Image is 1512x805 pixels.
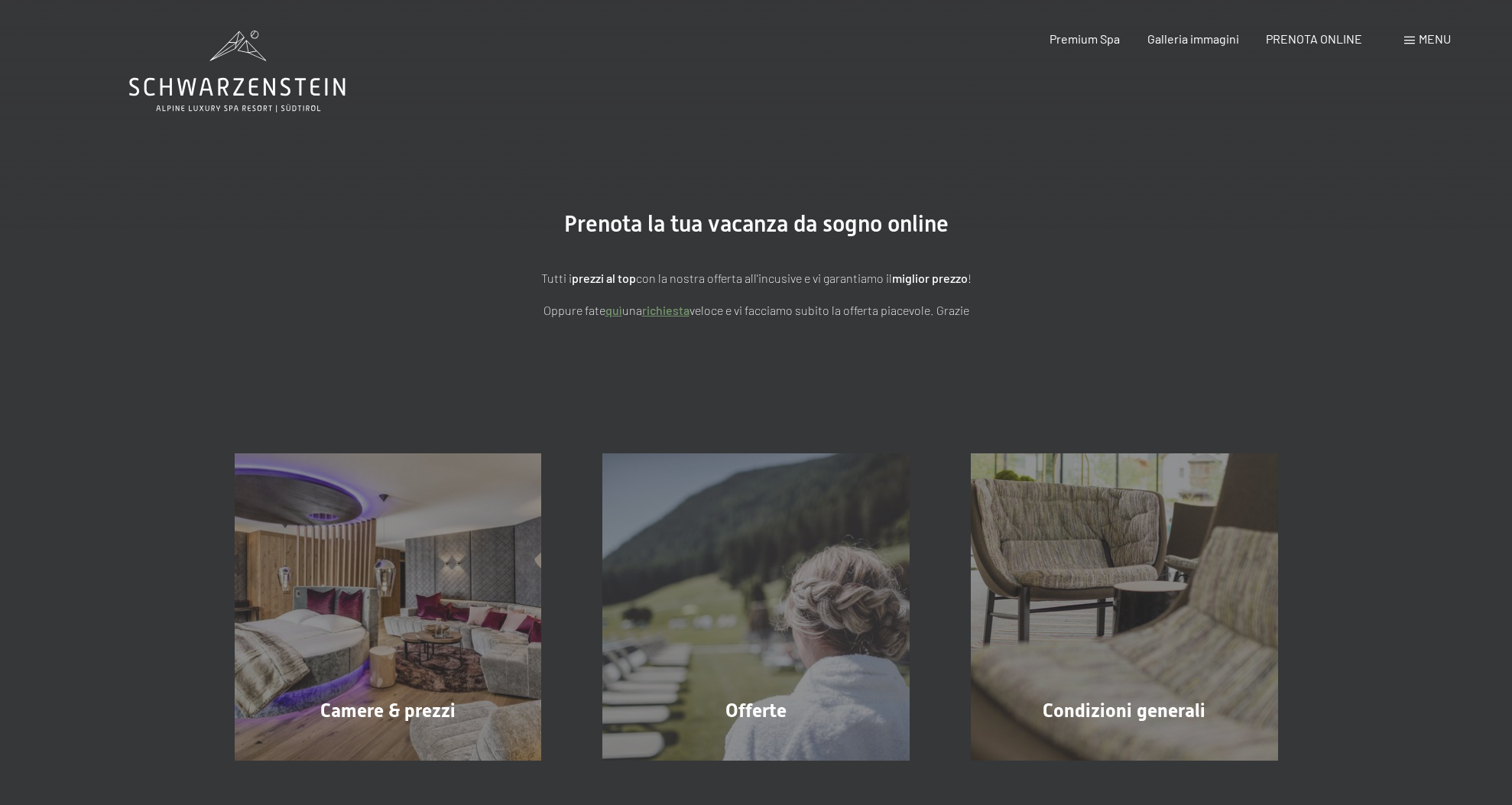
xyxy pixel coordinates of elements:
a: Vacanze in Trentino Alto Adige all'Hotel Schwarzenstein Camere & prezzi [204,453,573,761]
a: Vacanze in Trentino Alto Adige all'Hotel Schwarzenstein Condizioni generali [940,453,1309,761]
a: PRENOTA ONLINE [1266,31,1362,46]
a: quì [605,303,622,317]
a: Vacanze in Trentino Alto Adige all'Hotel Schwarzenstein Offerte [572,453,940,761]
a: Galleria immagini [1147,31,1239,46]
span: Prenota la tua vacanza da sogno online [564,210,949,237]
p: Oppure fate una veloce e vi facciamo subito la offerta piacevole. Grazie [374,300,1138,320]
a: Premium Spa [1050,31,1120,46]
strong: prezzi al top [572,271,636,285]
strong: miglior prezzo [892,271,968,285]
a: richiesta [642,303,689,317]
p: Tutti i con la nostra offerta all'incusive e vi garantiamo il ! [374,268,1138,288]
span: Camere & prezzi [320,700,456,722]
span: Menu [1419,31,1451,46]
span: Condizioni generali [1043,700,1205,722]
span: Offerte [725,700,787,722]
